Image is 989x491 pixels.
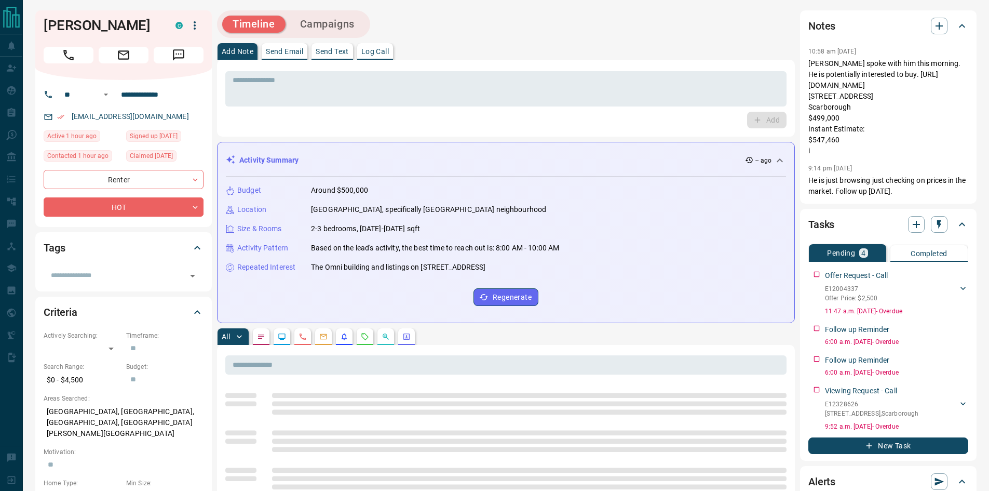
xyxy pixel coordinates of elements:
[311,204,546,215] p: [GEOGRAPHIC_DATA], specifically [GEOGRAPHIC_DATA] neighbourhood
[44,150,121,165] div: Fri Aug 15 2025
[361,333,369,341] svg: Requests
[382,333,390,341] svg: Opportunities
[299,333,307,341] svg: Calls
[44,235,204,260] div: Tags
[825,422,968,431] p: 9:52 a.m. [DATE] - Overdue
[808,18,835,34] h2: Notes
[44,371,121,389] p: $0 - $4,500
[825,282,968,305] div: E12004337Offer Price: $2,500
[154,47,204,63] span: Message
[237,262,295,273] p: Repeated Interest
[44,130,121,145] div: Fri Aug 15 2025
[44,240,65,256] h2: Tags
[100,88,112,101] button: Open
[44,362,121,371] p: Search Range:
[825,355,889,366] p: Follow up Reminder
[825,400,918,409] p: E12328626
[130,151,173,161] span: Claimed [DATE]
[808,48,856,55] p: 10:58 am [DATE]
[237,243,288,254] p: Activity Pattern
[361,48,389,55] p: Log Call
[311,223,420,234] p: 2-3 bedrooms, [DATE]-[DATE] sqft
[311,262,486,273] p: The Omni building and listings on [STREET_ADDRESS]
[237,204,266,215] p: Location
[239,155,299,166] p: Activity Summary
[316,48,349,55] p: Send Text
[808,212,968,237] div: Tasks
[126,150,204,165] div: Thu Feb 01 2024
[175,22,183,29] div: condos.ca
[130,131,178,141] span: Signed up [DATE]
[44,47,93,63] span: Call
[278,333,286,341] svg: Lead Browsing Activity
[237,223,282,234] p: Size & Rooms
[126,479,204,488] p: Min Size:
[44,479,121,488] p: Home Type:
[808,437,968,454] button: New Task
[99,47,148,63] span: Email
[825,397,968,420] div: E12328626[STREET_ADDRESS],Scarborough
[126,362,204,371] p: Budget:
[222,16,286,33] button: Timeline
[226,151,786,170] div: Activity Summary-- ago
[311,185,368,196] p: Around $500,000
[126,331,204,340] p: Timeframe:
[311,243,559,254] p: Based on the lead's activity, the best time to reach out is: 8:00 AM - 10:00 AM
[319,333,328,341] svg: Emails
[47,131,97,141] span: Active 1 hour ago
[185,269,200,283] button: Open
[808,216,834,233] h2: Tasks
[825,270,888,281] p: Offer Request - Call
[808,58,968,156] p: [PERSON_NAME] spoke with him this morning. He is potentially interested to buy. [URL][DOMAIN_NAME...
[825,294,877,303] p: Offer Price: $2,500
[290,16,365,33] button: Campaigns
[44,17,160,34] h1: [PERSON_NAME]
[222,333,230,340] p: All
[44,331,121,340] p: Actively Searching:
[825,386,897,396] p: Viewing Request - Call
[473,288,538,306] button: Regenerate
[827,249,855,257] p: Pending
[44,300,204,325] div: Criteria
[911,250,947,257] p: Completed
[266,48,303,55] p: Send Email
[57,113,64,121] svg: Email Verified
[44,197,204,217] div: HOT
[72,112,189,121] a: [EMAIL_ADDRESS][DOMAIN_NAME]
[126,130,204,145] div: Sat Jun 27 2020
[808,175,968,197] p: He is just browsing just checking on prices in the market. Follow up [DATE].
[861,249,865,257] p: 4
[44,447,204,457] p: Motivation:
[808,165,852,172] p: 9:14 pm [DATE]
[825,307,968,316] p: 11:47 a.m. [DATE] - Overdue
[44,403,204,442] p: [GEOGRAPHIC_DATA], [GEOGRAPHIC_DATA], [GEOGRAPHIC_DATA], [GEOGRAPHIC_DATA][PERSON_NAME][GEOGRAPHI...
[237,185,261,196] p: Budget
[825,284,877,294] p: E12004337
[808,473,835,490] h2: Alerts
[825,368,968,377] p: 6:00 a.m. [DATE] - Overdue
[44,304,77,321] h2: Criteria
[825,409,918,418] p: [STREET_ADDRESS] , Scarborough
[340,333,348,341] svg: Listing Alerts
[808,14,968,38] div: Notes
[257,333,265,341] svg: Notes
[402,333,411,341] svg: Agent Actions
[825,337,968,347] p: 6:00 a.m. [DATE] - Overdue
[755,156,771,165] p: -- ago
[47,151,109,161] span: Contacted 1 hour ago
[222,48,253,55] p: Add Note
[44,170,204,189] div: Renter
[825,324,889,335] p: Follow up Reminder
[44,394,204,403] p: Areas Searched:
